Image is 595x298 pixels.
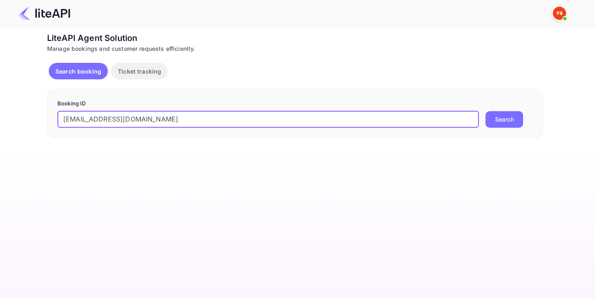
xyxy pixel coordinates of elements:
[57,111,479,128] input: Enter Booking ID (e.g., 63782194)
[18,7,70,20] img: LiteAPI Logo
[47,32,543,44] div: LiteAPI Agent Solution
[55,67,101,76] p: Search booking
[553,7,566,20] img: Yandex Support
[486,111,523,128] button: Search
[47,44,543,53] div: Manage bookings and customer requests efficiently.
[118,67,161,76] p: Ticket tracking
[57,100,533,108] p: Booking ID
